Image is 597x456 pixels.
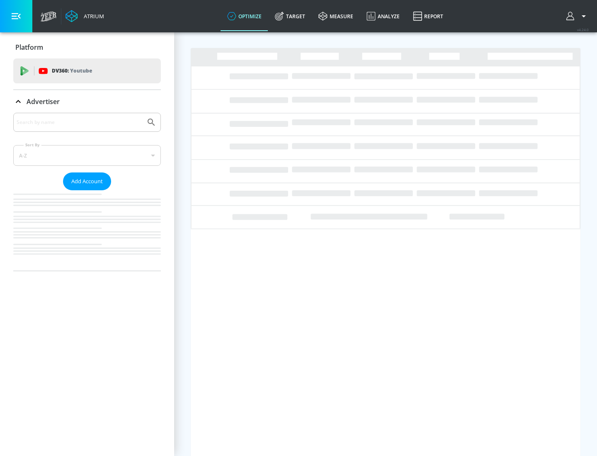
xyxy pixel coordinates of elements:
p: Platform [15,43,43,52]
div: Advertiser [13,90,161,113]
div: Advertiser [13,113,161,271]
span: Add Account [71,177,103,186]
a: Report [406,1,450,31]
label: Sort By [24,142,41,148]
div: DV360: Youtube [13,58,161,83]
div: Atrium [80,12,104,20]
p: Youtube [70,66,92,75]
a: optimize [221,1,268,31]
div: A-Z [13,145,161,166]
button: Add Account [63,172,111,190]
p: DV360: [52,66,92,75]
a: Atrium [66,10,104,22]
a: measure [312,1,360,31]
p: Advertiser [27,97,60,106]
nav: list of Advertiser [13,190,161,271]
input: Search by name [17,117,142,128]
span: v 4.24.0 [577,27,589,32]
a: Target [268,1,312,31]
a: Analyze [360,1,406,31]
div: Platform [13,36,161,59]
